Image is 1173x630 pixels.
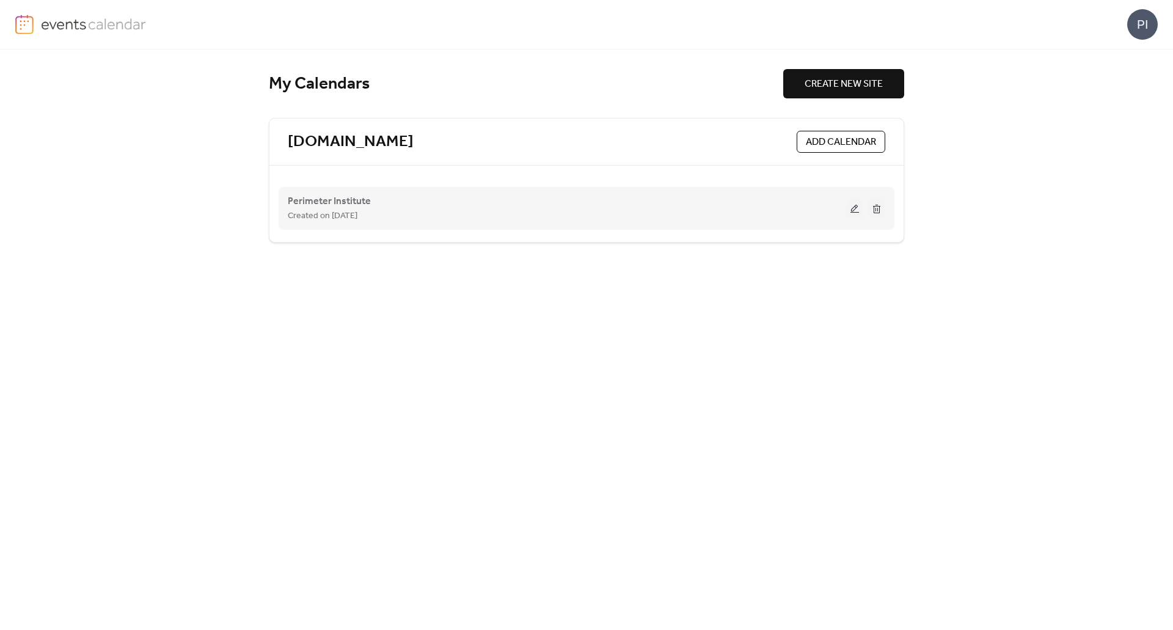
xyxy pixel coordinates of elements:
span: Created on [DATE] [288,209,357,224]
img: logo-type [41,15,147,33]
span: CREATE NEW SITE [805,77,883,92]
a: [DOMAIN_NAME] [288,132,414,152]
button: ADD CALENDAR [797,131,885,153]
span: ADD CALENDAR [806,135,876,150]
div: PI [1127,9,1158,40]
span: Perimeter Institute [288,194,371,209]
img: logo [15,15,34,34]
a: Perimeter Institute [288,198,371,205]
button: CREATE NEW SITE [783,69,904,98]
div: My Calendars [269,73,783,95]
